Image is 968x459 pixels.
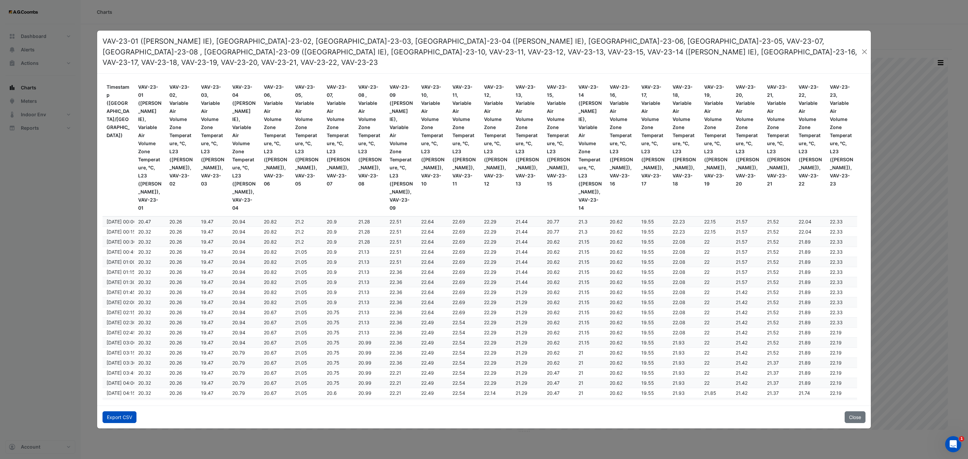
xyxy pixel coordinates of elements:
span: 19.47 [201,229,213,235]
span: 21.44 [516,239,528,245]
span: 22.51 [390,239,402,245]
datatable-header-cell: VAV-23-08 , Variable Air Volume Zone Temperature, °C, L23 (NABERS), VAV-23-08 [354,79,386,216]
h4: VAV-23-01 ([PERSON_NAME] IE), [GEOGRAPHIC_DATA]-23-02, [GEOGRAPHIC_DATA]-23-03, [GEOGRAPHIC_DATA]... [103,36,861,68]
span: 20.9 [327,229,337,235]
span: 20.75 [327,309,339,315]
span: 22.64 [421,239,434,245]
span: 22 [704,309,710,315]
span: 21.89 [799,309,811,315]
span: 20.32 [138,289,151,295]
iframe: Intercom live chat [945,436,961,452]
span: 22.51 [390,259,402,265]
span: 21.52 [767,229,779,235]
span: 21.57 [736,259,748,265]
datatable-header-cell: VAV-23-10, Variable Air Volume Zone Temperature, °C, L23 (NABERS), VAV-23-10 [417,79,449,216]
span: 20.9 [327,269,337,275]
span: 22.23 [673,229,685,235]
span: 20.82 [264,239,277,245]
datatable-header-cell: VAV-23-09 (NABERS IE), Variable Air Volume Zone Temperature, °C, L23 (NABERS), VAV-23-09 [386,79,417,216]
span: 20.77 [547,219,559,224]
span: 22.08 [673,289,685,295]
button: Export CSV [103,411,136,423]
span: VAV-23-06, Variable Air Volume Zone Temperature, °C, L23 ([PERSON_NAME]), VAV-23-06 [264,84,287,186]
datatable-header-cell: VAV-23-15, Variable Air Volume Zone Temperature, °C, L23 (NABERS), VAV-23-15 [543,79,574,216]
span: 21.2 [295,239,304,245]
span: 19.47 [201,249,213,255]
span: 22.69 [452,269,465,275]
span: VAV-23-04 ([PERSON_NAME] IE), Variable Air Volume Zone Temperature, °C, L23 ([PERSON_NAME]), VAV-... [232,84,255,211]
span: 22.29 [484,279,496,285]
span: 22.33 [830,219,843,224]
span: 20.26 [169,269,182,275]
span: 21.13 [358,269,369,275]
span: 22.64 [421,249,434,255]
span: 21.52 [767,289,779,295]
span: 20.32 [138,299,151,305]
span: 22.69 [452,249,465,255]
span: 20.26 [169,239,182,245]
span: 20.77 [547,229,559,235]
span: 22 [704,269,710,275]
span: 21.28 [358,239,370,245]
span: 21.05 [295,259,307,265]
span: 22.69 [452,309,465,315]
span: 20.32 [138,229,151,235]
span: 21.44 [516,249,528,255]
span: 19.55 [641,249,654,255]
span: VAV-23-09 ([PERSON_NAME] IE), Variable Air Volume Zone Temperature, °C, L23 ([PERSON_NAME]), VAV-... [390,84,413,211]
span: 22.29 [484,269,496,275]
span: 21.13 [358,299,369,305]
span: 21.15 [578,249,590,255]
span: 04/08/2025 01:00 [107,259,136,265]
span: 20.62 [547,259,560,265]
span: 21.89 [799,249,811,255]
span: 21.05 [295,289,307,295]
span: 20.9 [327,239,337,245]
span: 19.47 [201,309,213,315]
span: 22.36 [390,289,402,295]
span: 22.23 [673,219,685,224]
span: 22.29 [484,309,496,315]
span: 22.29 [484,229,496,235]
span: 22.33 [830,259,843,265]
span: 19.55 [641,239,654,245]
span: 21.15 [578,299,590,305]
span: 20.82 [264,229,277,235]
span: 22 [704,289,710,295]
span: 21.13 [358,249,369,255]
span: 22.15 [704,219,716,224]
span: VAV-23-21, Variable Air Volume Zone Temperature, °C, L23 ([PERSON_NAME]), VAV-23-21 [767,84,790,186]
span: 20.62 [547,279,560,285]
span: 20.62 [547,249,560,255]
span: 21.15 [578,269,590,275]
span: 22.08 [673,299,685,305]
span: 19.47 [201,289,213,295]
span: 20.82 [264,279,277,285]
span: 22.33 [830,299,843,305]
span: 20.26 [169,249,182,255]
span: 20.62 [610,289,622,295]
span: 21.89 [799,279,811,285]
datatable-header-cell: VAV-23-06, Variable Air Volume Zone Temperature, °C, L23 (NABERS), VAV-23-06 [260,79,291,216]
span: 20.62 [610,229,622,235]
span: 21.44 [516,229,528,235]
span: 21.42 [736,309,748,315]
span: 20.94 [232,320,245,325]
span: 21.13 [358,279,369,285]
span: 20.82 [264,289,277,295]
span: 22.69 [452,289,465,295]
span: 22.08 [673,269,685,275]
span: 20.82 [264,269,277,275]
span: 21.05 [295,269,307,275]
span: 21.57 [736,269,748,275]
button: Close [845,411,865,423]
span: 20.26 [169,219,182,224]
span: 22.64 [421,229,434,235]
span: 22.08 [673,279,685,285]
span: 20.26 [169,299,182,305]
datatable-header-cell: VAV-23-20, Variable Air Volume Zone Temperature, °C, L23 (NABERS), VAV-23-20 [732,79,763,216]
span: 19.47 [201,239,213,245]
span: 20.62 [610,299,622,305]
span: 19.55 [641,289,654,295]
span: 21.13 [358,309,369,315]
